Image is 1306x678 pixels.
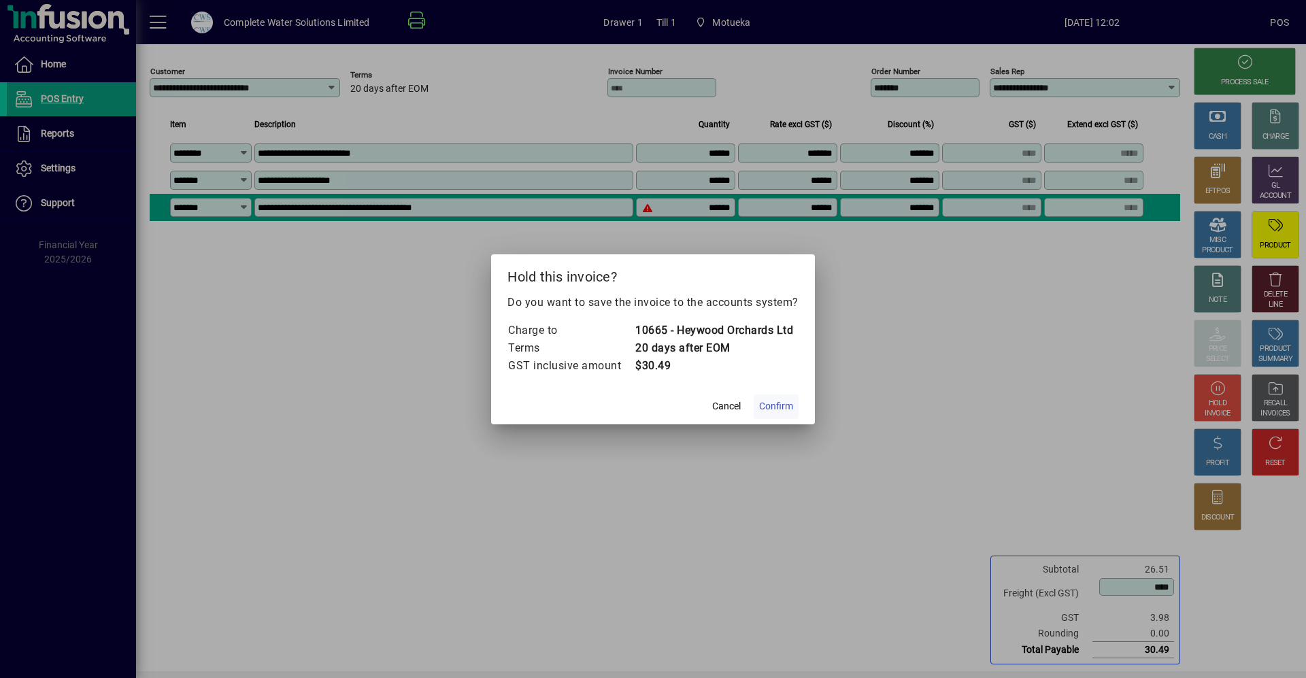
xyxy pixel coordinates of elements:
p: Do you want to save the invoice to the accounts system? [507,294,799,311]
td: $30.49 [635,357,793,375]
td: 10665 - Heywood Orchards Ltd [635,322,793,339]
span: Confirm [759,399,793,413]
button: Confirm [754,394,799,419]
h2: Hold this invoice? [491,254,815,294]
td: GST inclusive amount [507,357,635,375]
td: 20 days after EOM [635,339,793,357]
span: Cancel [712,399,741,413]
td: Terms [507,339,635,357]
button: Cancel [705,394,748,419]
td: Charge to [507,322,635,339]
